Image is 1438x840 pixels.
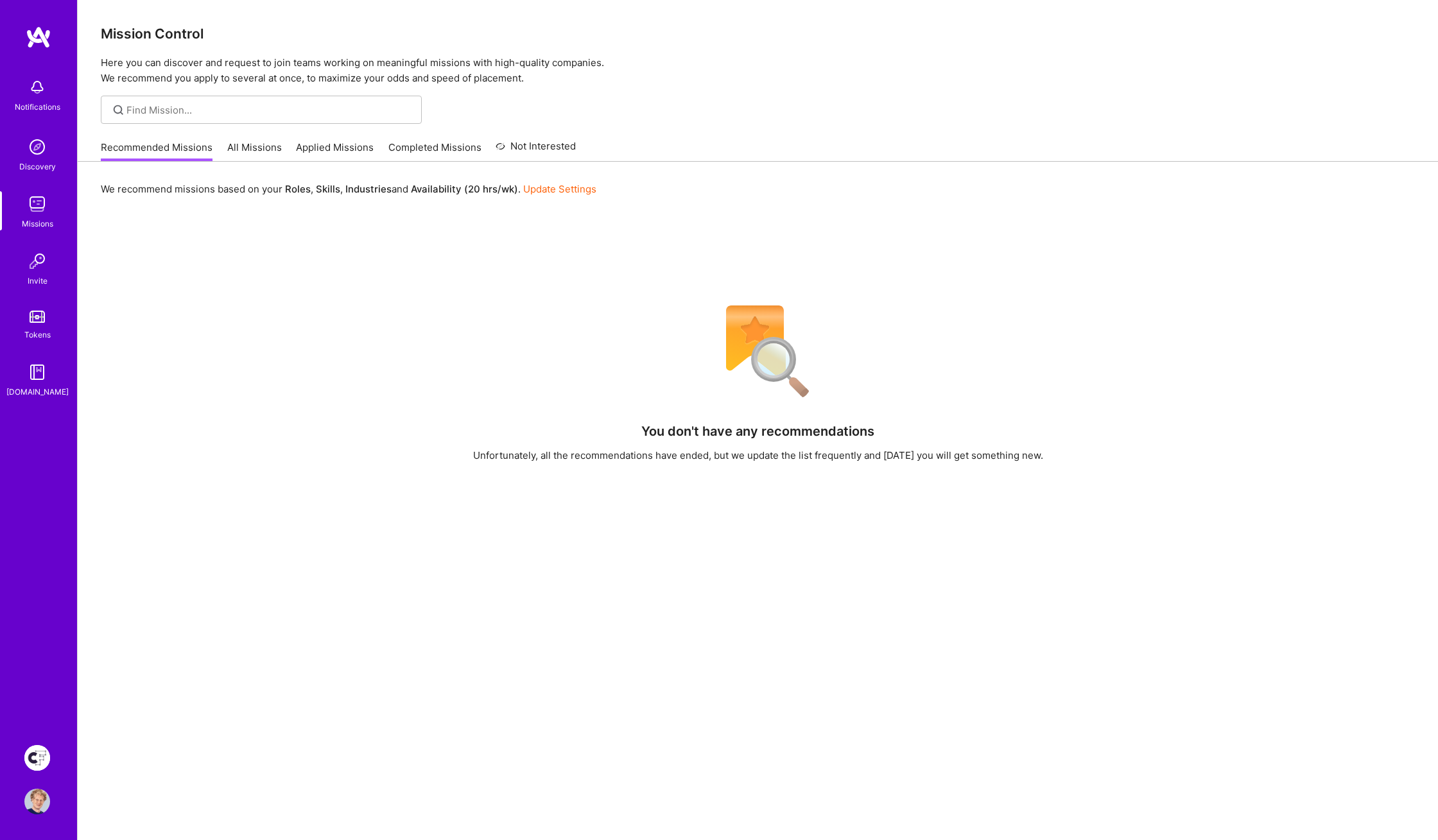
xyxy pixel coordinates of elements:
img: guide book [24,359,50,385]
a: Not Interested [496,139,576,162]
input: Find Mission... [126,103,412,117]
b: Industries [345,183,392,195]
img: User Avatar [24,789,50,814]
div: Invite [28,274,48,287]
img: discovery [24,134,50,160]
img: bell [24,74,50,100]
p: Here you can discover and request to join teams working on meaningful missions with high-quality ... [101,55,1415,86]
a: All Missions [227,141,282,162]
p: We recommend missions based on your , , and . [101,182,596,196]
div: Discovery [19,160,56,173]
img: logo [26,26,51,49]
a: Completed Missions [388,141,481,162]
a: Applied Missions [296,141,374,162]
div: Tokens [24,328,51,341]
h3: Mission Control [101,26,1415,42]
b: Availability (20 hrs/wk) [411,183,518,195]
b: Skills [316,183,340,195]
a: User Avatar [21,789,53,814]
a: Recommended Missions [101,141,212,162]
div: Unfortunately, all the recommendations have ended, but we update the list frequently and [DATE] y... [473,449,1043,462]
h4: You don't have any recommendations [641,424,874,439]
a: Creative Fabrica Project Team [21,745,53,771]
i: icon SearchGrey [111,103,126,117]
img: Creative Fabrica Project Team [24,745,50,771]
img: Invite [24,248,50,274]
img: teamwork [24,191,50,217]
a: Update Settings [523,183,596,195]
div: [DOMAIN_NAME] [6,385,69,399]
div: Missions [22,217,53,230]
img: tokens [30,311,45,323]
div: Notifications [15,100,60,114]
img: No Results [704,297,813,406]
b: Roles [285,183,311,195]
